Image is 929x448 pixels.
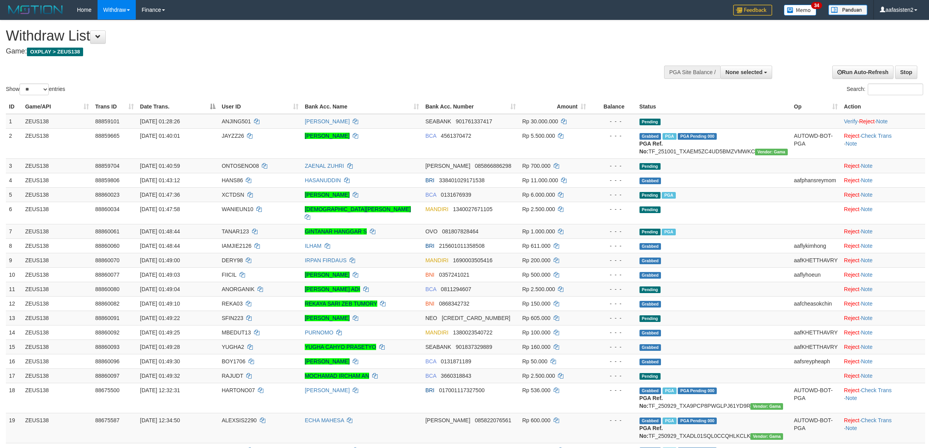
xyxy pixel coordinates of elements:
[6,128,22,158] td: 2
[305,163,344,169] a: ZAENAL ZUHRI
[662,229,675,235] span: Marked by aafsreyleap
[95,192,119,198] span: 88860023
[305,206,411,212] a: [DEMOGRAPHIC_DATA][PERSON_NAME]
[791,383,841,413] td: AUTOWD-BOT-PGA
[218,100,302,114] th: User ID: activate to sort column ascending
[592,343,633,351] div: - - -
[140,373,180,379] span: [DATE] 01:49:32
[95,177,119,183] span: 88859806
[664,66,720,79] div: PGA Site Balance /
[841,267,925,282] td: ·
[222,257,243,263] span: DERY98
[22,325,92,340] td: ZEUS138
[846,140,857,147] a: Note
[847,84,923,95] label: Search:
[861,300,873,307] a: Note
[95,300,119,307] span: 88860082
[592,256,633,264] div: - - -
[6,340,22,354] td: 15
[844,177,860,183] a: Reject
[222,177,243,183] span: HANS86
[784,5,817,16] img: Button%20Memo.svg
[22,187,92,202] td: ZEUS138
[791,173,841,187] td: aafphansreymom
[222,228,249,235] span: TANAR123
[720,66,772,79] button: None selected
[519,100,589,114] th: Amount: activate to sort column ascending
[844,257,860,263] a: Reject
[841,187,925,202] td: ·
[6,383,22,413] td: 18
[6,28,611,44] h1: Withdraw List
[861,228,873,235] a: Note
[592,314,633,322] div: - - -
[422,100,519,114] th: Bank Acc. Number: activate to sort column ascending
[442,315,510,321] span: Copy 5859459262817462 to clipboard
[137,100,218,114] th: Date Trans.: activate to sort column descending
[305,417,344,423] a: ECHA MAHESA
[639,286,661,293] span: Pending
[6,187,22,202] td: 5
[592,117,633,125] div: - - -
[791,100,841,114] th: Op: activate to sort column ascending
[140,344,180,350] span: [DATE] 01:49:28
[22,368,92,383] td: ZEUS138
[522,344,550,350] span: Rp 160.000
[841,253,925,267] td: ·
[522,177,558,183] span: Rp 11.000.000
[6,354,22,368] td: 16
[832,66,893,79] a: Run Auto-Refresh
[841,368,925,383] td: ·
[841,173,925,187] td: ·
[844,286,860,292] a: Reject
[425,163,470,169] span: [PERSON_NAME]
[222,329,251,336] span: MBEDUT13
[522,163,550,169] span: Rp 700.000
[639,272,661,279] span: Grabbed
[791,238,841,253] td: aaflykimhong
[663,133,676,140] span: Marked by aaftanly
[861,163,873,169] a: Note
[522,373,555,379] span: Rp 2.500.000
[95,206,119,212] span: 88860034
[27,48,83,56] span: OXPLAY > ZEUS138
[22,158,92,173] td: ZEUS138
[861,358,873,364] a: Note
[305,329,333,336] a: PURNOMO
[844,163,860,169] a: Reject
[140,300,180,307] span: [DATE] 01:49:10
[522,243,550,249] span: Rp 611.000
[425,206,448,212] span: MANDIRI
[811,2,822,9] span: 34
[592,242,633,250] div: - - -
[841,158,925,173] td: ·
[22,340,92,354] td: ZEUS138
[140,329,180,336] span: [DATE] 01:49:25
[95,358,119,364] span: 88860096
[453,329,492,336] span: Copy 1380023540722 to clipboard
[841,383,925,413] td: · ·
[222,133,244,139] span: JAYZZ26
[592,285,633,293] div: - - -
[92,100,137,114] th: Trans ID: activate to sort column ascending
[844,300,860,307] a: Reject
[844,118,858,124] a: Verify
[222,358,245,364] span: BOY1706
[305,315,350,321] a: [PERSON_NAME]
[22,311,92,325] td: ZEUS138
[861,387,892,393] a: Check Trans
[222,118,251,124] span: ANJING501
[305,373,369,379] a: MOCHAMAD IRCHAM AN
[222,373,243,379] span: RAJUDT
[592,329,633,336] div: - - -
[662,192,675,199] span: Marked by aaftanly
[95,286,119,292] span: 88860080
[733,5,772,16] img: Feedback.jpg
[592,205,633,213] div: - - -
[6,296,22,311] td: 12
[140,118,180,124] span: [DATE] 01:28:26
[522,272,550,278] span: Rp 500.000
[439,272,469,278] span: Copy 0357241021 to clipboard
[22,114,92,129] td: ZEUS138
[95,133,119,139] span: 88859665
